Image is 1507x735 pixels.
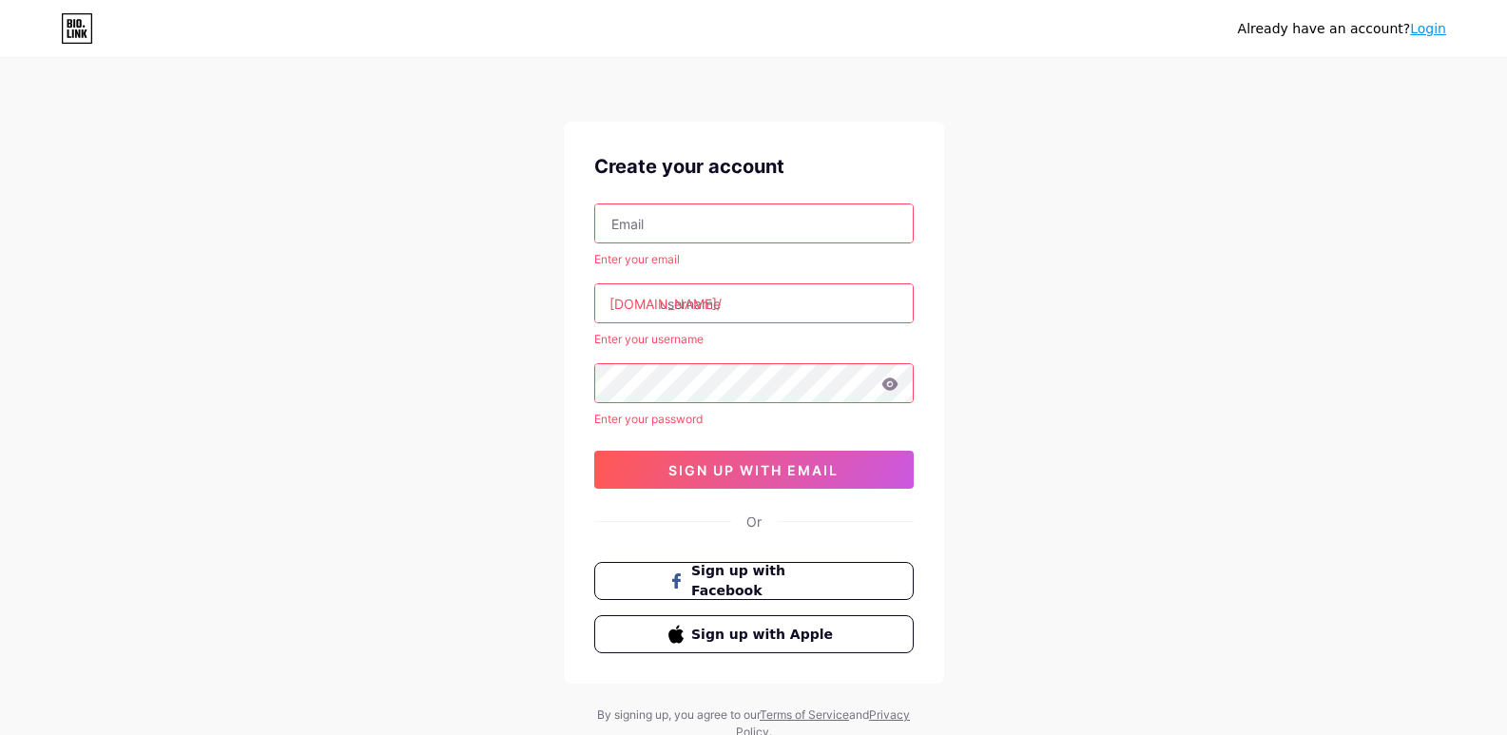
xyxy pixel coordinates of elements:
button: Sign up with Apple [594,615,914,653]
div: [DOMAIN_NAME]/ [609,294,722,314]
a: Terms of Service [760,707,849,722]
span: sign up with email [668,462,839,478]
div: Already have an account? [1238,19,1446,39]
a: Login [1410,21,1446,36]
div: Enter your password [594,411,914,428]
div: Create your account [594,152,914,181]
button: Sign up with Facebook [594,562,914,600]
div: Or [746,512,762,532]
button: sign up with email [594,451,914,489]
input: Email [595,204,913,242]
div: Enter your username [594,331,914,348]
span: Sign up with Facebook [691,561,839,601]
input: username [595,284,913,322]
span: Sign up with Apple [691,625,839,645]
div: Enter your email [594,251,914,268]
